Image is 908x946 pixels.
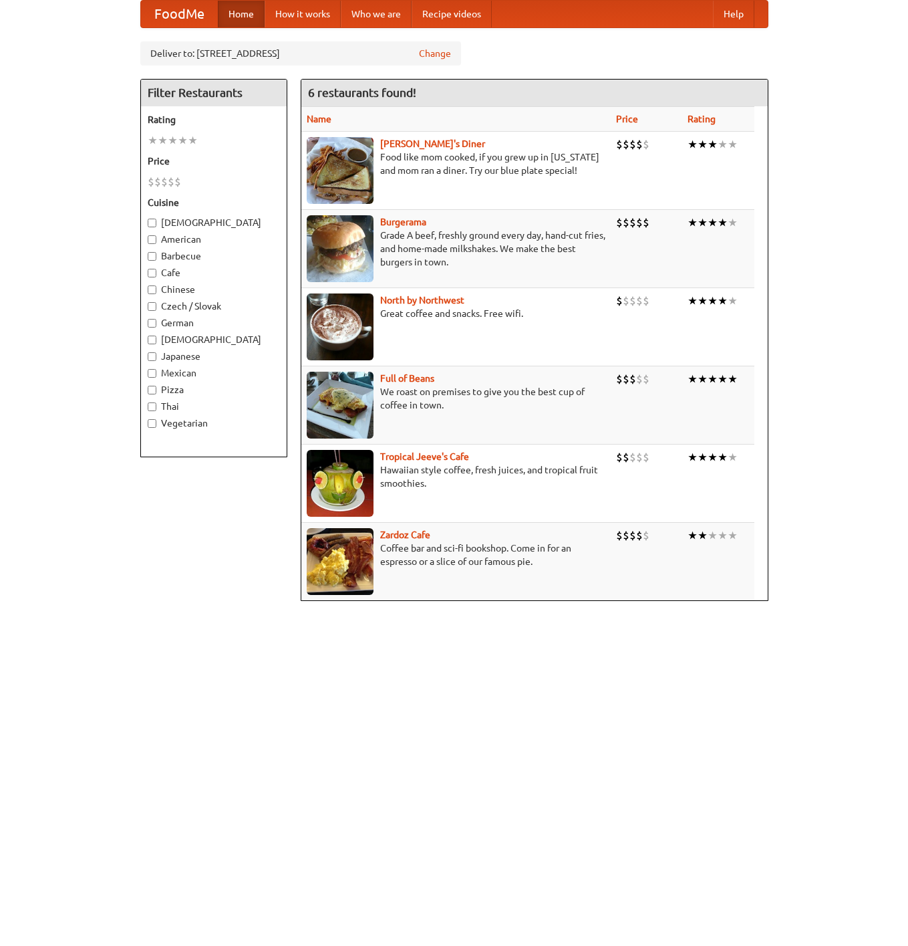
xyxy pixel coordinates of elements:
[623,450,629,465] li: $
[688,114,716,124] a: Rating
[307,385,605,412] p: We roast on premises to give you the best cup of coffee in town.
[629,215,636,230] li: $
[728,372,738,386] li: ★
[728,215,738,230] li: ★
[148,366,280,380] label: Mexican
[307,150,605,177] p: Food like mom cooked, if you grew up in [US_STATE] and mom ran a diner. Try our blue plate special!
[148,333,280,346] label: [DEMOGRAPHIC_DATA]
[148,383,280,396] label: Pizza
[616,215,623,230] li: $
[728,450,738,465] li: ★
[708,450,718,465] li: ★
[380,217,426,227] b: Burgerama
[623,215,629,230] li: $
[623,372,629,386] li: $
[629,450,636,465] li: $
[629,293,636,308] li: $
[616,293,623,308] li: $
[636,215,643,230] li: $
[708,137,718,152] li: ★
[623,137,629,152] li: $
[148,133,158,148] li: ★
[168,133,178,148] li: ★
[265,1,341,27] a: How it works
[636,450,643,465] li: $
[307,137,373,204] img: sallys.jpg
[728,137,738,152] li: ★
[708,215,718,230] li: ★
[307,293,373,360] img: north.jpg
[148,233,280,246] label: American
[688,215,698,230] li: ★
[698,372,708,386] li: ★
[698,293,708,308] li: ★
[141,80,287,106] h4: Filter Restaurants
[307,542,605,568] p: Coffee bar and sci-fi bookshop. Come in for an espresso or a slice of our famous pie.
[148,269,156,277] input: Cafe
[341,1,412,27] a: Who we are
[148,249,280,263] label: Barbecue
[148,283,280,296] label: Chinese
[718,372,728,386] li: ★
[380,373,434,384] a: Full of Beans
[148,417,280,430] label: Vegetarian
[307,463,605,490] p: Hawaiian style coffee, fresh juices, and tropical fruit smoothies.
[616,528,623,543] li: $
[380,295,464,306] a: North by Northwest
[636,528,643,543] li: $
[616,137,623,152] li: $
[148,419,156,428] input: Vegetarian
[148,216,280,229] label: [DEMOGRAPHIC_DATA]
[643,450,649,465] li: $
[161,174,168,189] li: $
[636,137,643,152] li: $
[307,307,605,320] p: Great coffee and snacks. Free wifi.
[419,47,451,60] a: Change
[616,114,638,124] a: Price
[148,252,156,261] input: Barbecue
[148,300,280,313] label: Czech / Slovak
[718,450,728,465] li: ★
[643,215,649,230] li: $
[718,137,728,152] li: ★
[708,293,718,308] li: ★
[728,293,738,308] li: ★
[148,266,280,279] label: Cafe
[616,450,623,465] li: $
[307,372,373,439] img: beans.jpg
[698,528,708,543] li: ★
[141,1,218,27] a: FoodMe
[307,528,373,595] img: zardoz.jpg
[148,174,154,189] li: $
[148,350,280,363] label: Japanese
[688,372,698,386] li: ★
[188,133,198,148] li: ★
[380,451,469,462] a: Tropical Jeeve's Cafe
[148,113,280,126] h5: Rating
[148,302,156,311] input: Czech / Slovak
[623,293,629,308] li: $
[148,154,280,168] h5: Price
[148,219,156,227] input: [DEMOGRAPHIC_DATA]
[412,1,492,27] a: Recipe videos
[148,235,156,244] input: American
[718,528,728,543] li: ★
[148,352,156,361] input: Japanese
[688,293,698,308] li: ★
[178,133,188,148] li: ★
[148,316,280,330] label: German
[698,137,708,152] li: ★
[713,1,754,27] a: Help
[148,336,156,344] input: [DEMOGRAPHIC_DATA]
[718,293,728,308] li: ★
[307,114,331,124] a: Name
[728,528,738,543] li: ★
[623,528,629,543] li: $
[148,386,156,394] input: Pizza
[643,137,649,152] li: $
[629,372,636,386] li: $
[380,138,485,149] b: [PERSON_NAME]'s Diner
[688,450,698,465] li: ★
[307,229,605,269] p: Grade A beef, freshly ground every day, hand-cut fries, and home-made milkshakes. We make the bes...
[307,450,373,517] img: jeeves.jpg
